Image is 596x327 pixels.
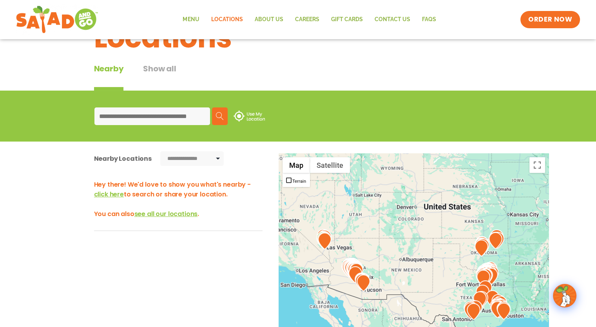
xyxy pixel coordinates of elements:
div: Tabbed content [94,63,196,91]
a: FAQs [416,11,442,29]
img: use-location.svg [234,111,265,122]
a: Contact Us [368,11,416,29]
span: see all our locations [134,209,198,218]
div: Nearby [94,63,124,91]
a: Menu [177,11,205,29]
nav: Menu [177,11,442,29]
img: search.svg [216,112,224,120]
div: Nearby Locations [94,154,152,163]
a: GIFT CARDS [325,11,368,29]
span: click here [94,190,124,199]
button: Show street map [283,157,310,173]
span: ORDER NOW [528,15,572,24]
a: ORDER NOW [520,11,580,28]
li: Terrain [283,174,309,186]
button: Toggle fullscreen view [529,157,545,173]
a: Careers [289,11,325,29]
img: new-SAG-logo-768×292 [16,4,98,35]
h3: Hey there! We'd love to show you what's nearby - to search or share your location. You can also . [94,180,263,219]
a: Locations [205,11,248,29]
button: Show satellite imagery [310,157,350,173]
button: Show all [143,63,176,91]
img: wpChatIcon [554,285,576,307]
ul: Show street map [283,173,310,187]
a: About Us [248,11,289,29]
label: Terrain [292,179,306,184]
